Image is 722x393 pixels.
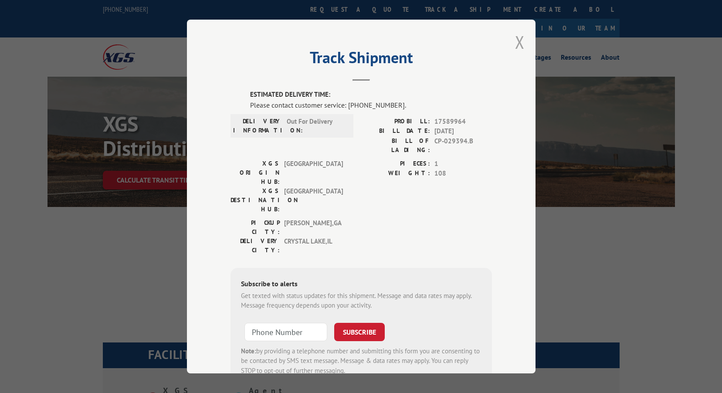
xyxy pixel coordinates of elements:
[515,30,525,54] button: Close modal
[233,117,282,135] label: DELIVERY INFORMATION:
[284,159,343,186] span: [GEOGRAPHIC_DATA]
[241,291,481,311] div: Get texted with status updates for this shipment. Message and data rates may apply. Message frequ...
[434,117,492,127] span: 17589964
[361,159,430,169] label: PIECES:
[361,169,430,179] label: WEIGHT:
[434,126,492,136] span: [DATE]
[250,100,492,110] div: Please contact customer service: [PHONE_NUMBER].
[230,186,280,214] label: XGS DESTINATION HUB:
[361,136,430,155] label: BILL OF LADING:
[241,278,481,291] div: Subscribe to alerts
[434,169,492,179] span: 108
[244,323,327,341] input: Phone Number
[230,237,280,255] label: DELIVERY CITY:
[284,237,343,255] span: CRYSTAL LAKE , IL
[434,136,492,155] span: CP-029394.B
[434,159,492,169] span: 1
[334,323,385,341] button: SUBSCRIBE
[287,117,346,135] span: Out For Delivery
[361,126,430,136] label: BILL DATE:
[241,346,481,376] div: by providing a telephone number and submitting this form you are consenting to be contacted by SM...
[250,90,492,100] label: ESTIMATED DELIVERY TIME:
[361,117,430,127] label: PROBILL:
[230,218,280,237] label: PICKUP CITY:
[230,51,492,68] h2: Track Shipment
[241,347,256,355] strong: Note:
[284,186,343,214] span: [GEOGRAPHIC_DATA]
[284,218,343,237] span: [PERSON_NAME] , GA
[230,159,280,186] label: XGS ORIGIN HUB:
